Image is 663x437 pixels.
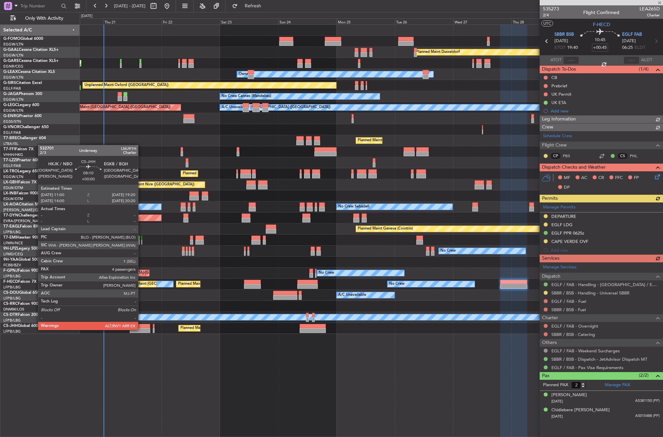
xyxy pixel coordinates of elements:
[416,47,460,57] div: Planned Maint Dusseldorf
[567,45,578,51] span: 19:40
[59,301,165,311] div: Planned Maint [GEOGRAPHIC_DATA] ([GEOGRAPHIC_DATA])
[3,285,21,290] a: LFPB/LBG
[641,57,652,64] span: ALDT
[338,290,366,300] div: A/C Unavailable
[622,38,636,45] span: [DATE]
[20,1,59,11] input: Trip Number
[551,75,557,80] div: CB
[3,37,43,41] a: G-FOMOGlobal 6000
[551,407,610,414] div: Chidiebere [PERSON_NAME]
[3,302,18,306] span: CS-RRC
[3,269,43,273] a: F-GPNJFalcon 900EX
[239,4,267,8] span: Refresh
[3,141,18,146] a: LTBA/ISL
[337,18,395,24] div: Mon 25
[622,31,642,38] span: EGLF FAB
[3,152,23,157] a: VHHH/HKG
[551,414,563,419] span: [DATE]
[103,18,162,24] div: Thu 21
[3,274,21,279] a: LFPB/LBG
[3,97,23,102] a: EGGW/LTN
[3,241,23,246] a: LFMN/NCE
[3,302,43,306] a: CS-RRCFalcon 900LX
[3,213,18,217] span: T7-DYN
[220,18,278,24] div: Sat 23
[635,413,660,419] span: AS015488 (PP)
[3,202,19,206] span: LX-AOA
[3,81,16,85] span: G-SIRS
[3,103,39,107] a: G-LEGCLegacy 600
[3,114,42,118] a: G-ENRGPraetor 600
[3,147,34,151] a: T7-FFIFalcon 7X
[622,45,633,51] span: 06:25
[593,21,610,28] span: F-HECD
[3,313,18,317] span: CS-DTR
[583,9,619,16] div: Flight Confirmed
[3,103,18,107] span: G-LEGC
[3,258,41,262] a: 9H-YAAGlobal 5000
[3,169,18,173] span: LX-TRO
[3,53,23,58] a: EGGW/LTN
[358,224,413,234] div: Planned Maint Geneva (Cointrin)
[3,81,42,85] a: G-SIRSCitation Excel
[65,102,171,112] div: Planned Maint [GEOGRAPHIC_DATA] ([GEOGRAPHIC_DATA])
[88,279,104,289] div: No Crew
[319,268,334,278] div: No Crew
[3,291,42,295] a: CS-DOUGlobal 6500
[3,269,18,273] span: F-GPNJ
[183,169,288,179] div: Planned Maint [GEOGRAPHIC_DATA] ([GEOGRAPHIC_DATA])
[3,75,23,80] a: EGGW/LTN
[3,196,23,201] a: EDLW/DTM
[550,57,561,64] span: ATOT
[3,147,15,151] span: T7-FFI
[3,180,18,184] span: LX-GBH
[615,175,623,181] span: FFC
[543,382,568,388] label: Planned PAX
[278,18,337,24] div: Sun 24
[543,5,559,12] span: 535273
[3,291,19,295] span: CS-DOU
[554,31,574,38] span: SBBR BSB
[3,280,18,284] span: F-HECD
[453,18,511,24] div: Wed 27
[639,66,649,73] span: (1/4)
[389,279,405,289] div: No Crew
[3,169,39,173] a: LX-TROLegacy 650
[3,158,17,162] span: T7-LZZI
[3,92,19,96] span: G-JAGA
[71,268,184,278] div: AOG Maint Hyères ([GEOGRAPHIC_DATA]-[GEOGRAPHIC_DATA])
[3,236,44,240] a: T7-EMIHawker 900XP
[3,70,18,74] span: G-LEAX
[3,70,55,74] a: G-LEAXCessna Citation XLS
[7,13,73,24] button: Only With Activity
[3,324,18,328] span: CS-JHH
[581,175,587,181] span: AC
[84,80,169,90] div: Unplanned Maint Oxford ([GEOGRAPHIC_DATA])
[180,323,286,333] div: Planned Maint [GEOGRAPHIC_DATA] ([GEOGRAPHIC_DATA])
[551,91,571,97] div: UK Permit
[3,125,20,129] span: G-VNOR
[541,20,553,26] button: UTC
[338,202,369,212] div: No Crew Sabadell
[3,313,41,317] a: CS-DTRFalcon 2000
[3,218,45,224] a: EVRA/[PERSON_NAME]
[3,48,19,52] span: G-GAAL
[3,86,21,91] a: EGLF/FAB
[635,45,645,51] span: ELDT
[3,185,23,190] a: EDLW/DTM
[3,247,38,251] a: 9H-LPZLegacy 500
[3,191,56,195] a: LX-INBFalcon 900EX EASy II
[3,307,24,312] a: DNMM/LOS
[122,279,228,289] div: Planned Maint [GEOGRAPHIC_DATA] ([GEOGRAPHIC_DATA])
[229,1,269,11] button: Refresh
[395,18,453,24] div: Tue 26
[3,174,23,179] a: EGGW/LTN
[3,296,21,301] a: LFPB/LBG
[3,114,19,118] span: G-ENRG
[3,280,37,284] a: F-HECDFalcon 7X
[17,16,71,21] span: Only With Activity
[564,175,570,181] span: MF
[3,263,21,268] a: FCBB/BZV
[551,392,587,399] div: [PERSON_NAME]
[551,100,566,105] div: UK ETA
